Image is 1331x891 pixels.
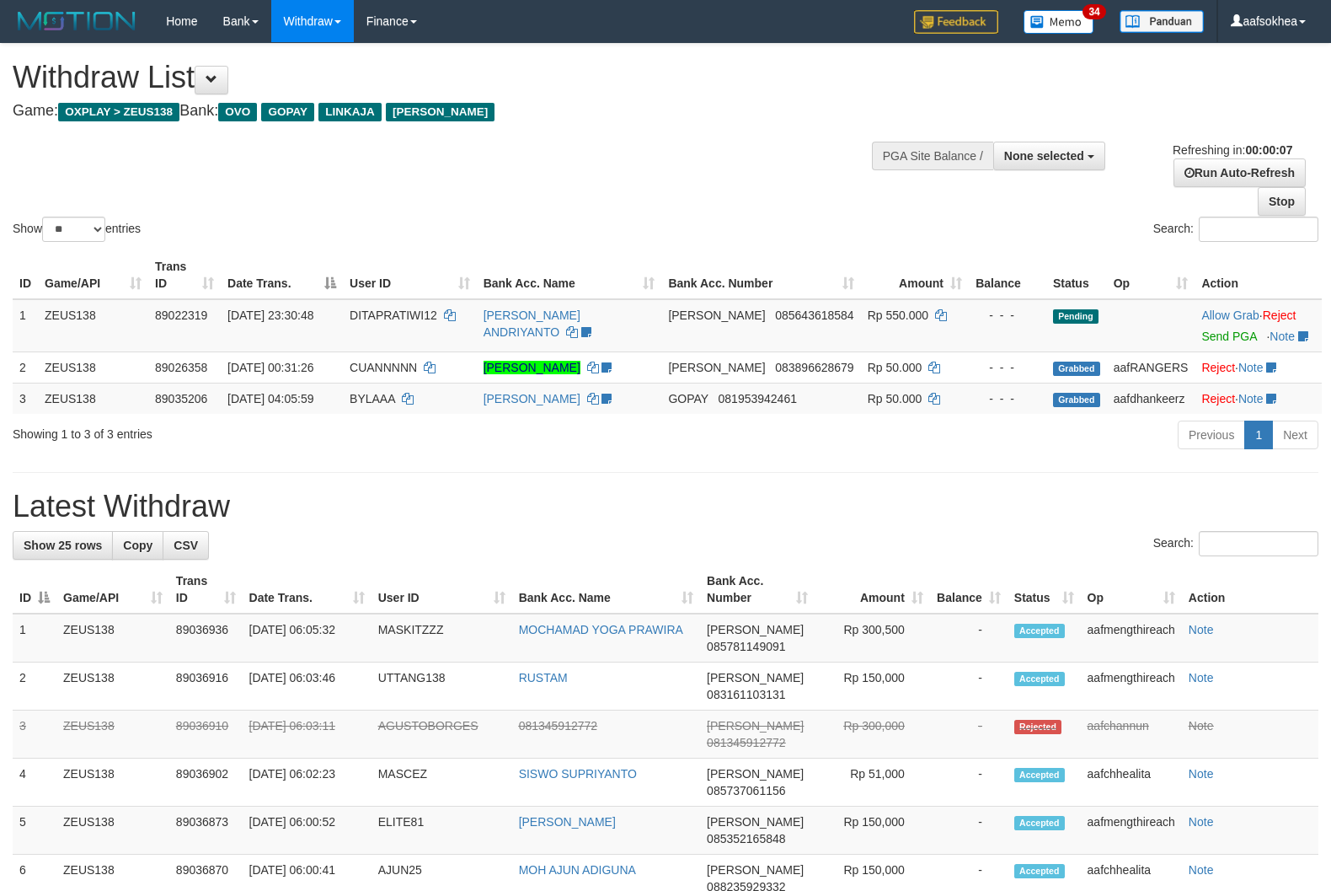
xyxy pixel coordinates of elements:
td: ELITE81 [372,807,512,855]
td: AGUSTOBORGES [372,711,512,759]
span: Copy 085643618584 to clipboard [775,309,853,322]
span: Copy 083161103131 to clipboard [707,688,785,701]
span: Accepted [1014,672,1065,686]
img: panduan.png [1120,10,1204,33]
a: Stop [1258,187,1306,216]
div: - - - [976,390,1040,407]
a: MOH AJUN ADIGUNA [519,863,636,877]
td: 89036916 [169,663,243,711]
a: Note [1189,671,1214,684]
a: Next [1272,421,1318,449]
h1: Latest Withdraw [13,490,1318,523]
div: - - - [976,359,1040,376]
span: Copy 083896628679 to clipboard [775,361,853,374]
td: 1 [13,299,38,352]
a: Reject [1201,361,1235,374]
strong: 00:00:07 [1245,143,1292,157]
td: · [1195,352,1322,383]
span: GOPAY [668,392,708,405]
span: Copy 081953942461 to clipboard [719,392,797,405]
th: Op: activate to sort column ascending [1107,251,1195,299]
td: Rp 150,000 [815,663,930,711]
th: Action [1182,566,1318,614]
td: aafdhankeerz [1107,383,1195,414]
a: Note [1189,767,1214,781]
td: [DATE] 06:05:32 [243,614,372,663]
span: Copy 085737061156 to clipboard [707,784,785,797]
a: Reject [1201,392,1235,405]
span: Rp 50.000 [868,392,922,405]
span: [PERSON_NAME] [668,309,765,322]
td: 3 [13,711,56,759]
a: RUSTAM [519,671,568,684]
span: Grabbed [1053,362,1100,376]
a: Note [1189,863,1214,877]
td: Rp 300,000 [815,711,930,759]
span: [PERSON_NAME] [707,863,804,877]
td: Rp 300,500 [815,614,930,663]
th: Game/API: activate to sort column ascending [38,251,148,299]
a: SISWO SUPRIYANTO [519,767,637,781]
th: ID: activate to sort column descending [13,566,56,614]
span: Rp 50.000 [868,361,922,374]
span: Refreshing in: [1173,143,1292,157]
span: Grabbed [1053,393,1100,407]
a: MOCHAMAD YOGA PRAWIRA [519,623,683,636]
td: - [930,807,1008,855]
span: [DATE] 04:05:59 [227,392,313,405]
span: CSV [174,539,198,552]
span: [PERSON_NAME] [707,623,804,636]
td: 2 [13,352,38,383]
a: 081345912772 [519,719,597,733]
td: ZEUS138 [38,352,148,383]
a: Note [1238,361,1264,374]
span: Rejected [1014,720,1061,734]
a: 1 [1244,421,1273,449]
div: Showing 1 to 3 of 3 entries [13,419,542,443]
td: · [1195,299,1322,352]
a: Note [1189,623,1214,636]
a: Note [1238,392,1264,405]
td: ZEUS138 [38,299,148,352]
td: MASCEZ [372,759,512,807]
td: - [930,614,1008,663]
th: Date Trans.: activate to sort column descending [221,251,343,299]
td: Rp 51,000 [815,759,930,807]
button: None selected [993,142,1105,170]
td: 89036910 [169,711,243,759]
td: - [930,759,1008,807]
a: Note [1189,815,1214,829]
td: - [930,711,1008,759]
td: UTTANG138 [372,663,512,711]
a: [PERSON_NAME] [484,361,580,374]
td: [DATE] 06:02:23 [243,759,372,807]
th: Bank Acc. Name: activate to sort column ascending [512,566,700,614]
th: User ID: activate to sort column ascending [343,251,477,299]
th: Balance: activate to sort column ascending [930,566,1008,614]
td: Rp 150,000 [815,807,930,855]
td: aafchhealita [1081,759,1182,807]
td: 89036936 [169,614,243,663]
img: MOTION_logo.png [13,8,141,34]
span: Show 25 rows [24,539,102,552]
td: aafRANGERS [1107,352,1195,383]
td: 89036873 [169,807,243,855]
span: Copy [123,539,152,552]
th: Bank Acc. Number: activate to sort column ascending [700,566,815,614]
td: aafmengthireach [1081,663,1182,711]
label: Show entries [13,217,141,242]
th: Status [1046,251,1107,299]
td: ZEUS138 [56,807,169,855]
span: 89022319 [155,309,207,322]
span: Copy 085352165848 to clipboard [707,832,785,845]
div: - - - [976,307,1040,324]
th: Trans ID: activate to sort column ascending [148,251,221,299]
span: [PERSON_NAME] [707,767,804,781]
span: OXPLAY > ZEUS138 [58,103,179,121]
a: CSV [163,531,209,560]
td: ZEUS138 [38,383,148,414]
span: LINKAJA [318,103,382,121]
th: Op: activate to sort column ascending [1081,566,1182,614]
th: Trans ID: activate to sort column ascending [169,566,243,614]
a: Allow Grab [1201,309,1259,322]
